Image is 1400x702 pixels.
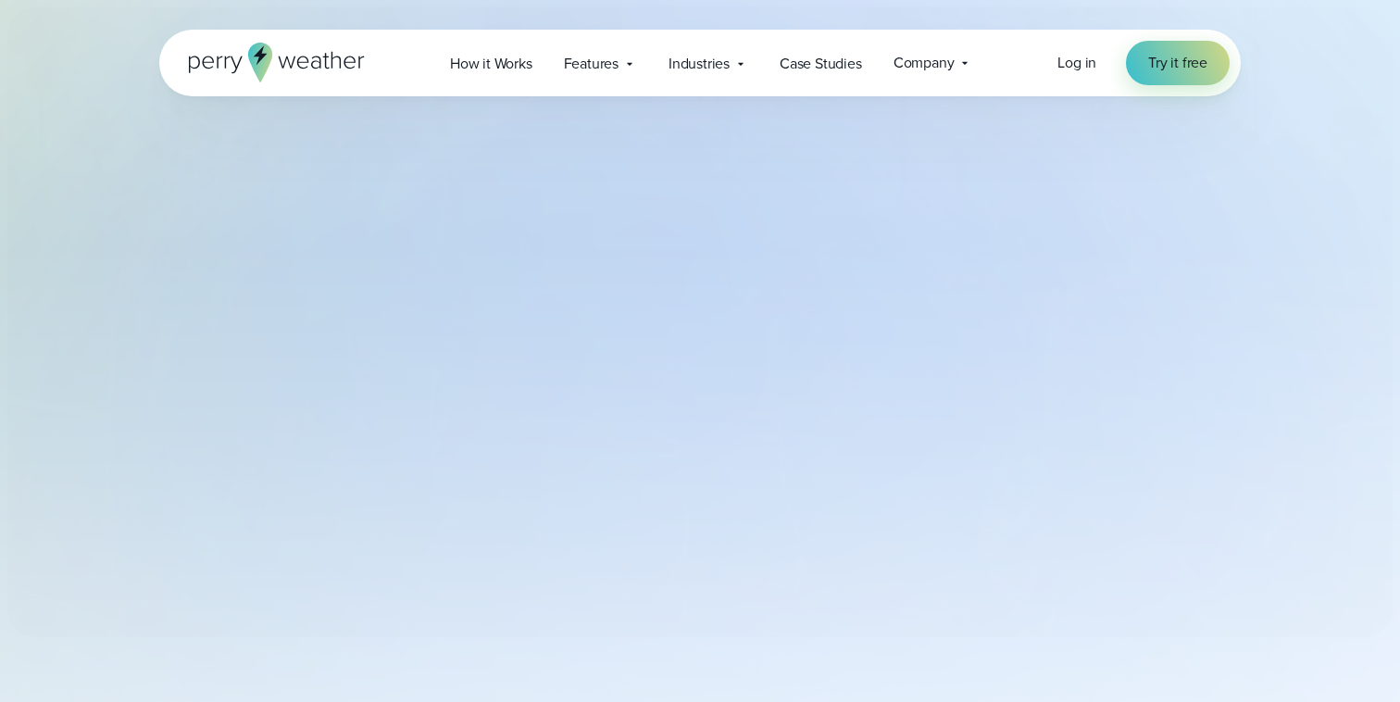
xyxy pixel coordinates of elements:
a: Case Studies [764,44,878,82]
span: Features [564,53,619,75]
span: How it Works [450,53,532,75]
a: Log in [1057,52,1096,74]
span: Log in [1057,52,1096,73]
a: How it Works [434,44,548,82]
span: Case Studies [780,53,862,75]
span: Industries [669,53,730,75]
span: Company [894,52,955,74]
span: Try it free [1148,52,1207,74]
a: Try it free [1126,41,1230,85]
